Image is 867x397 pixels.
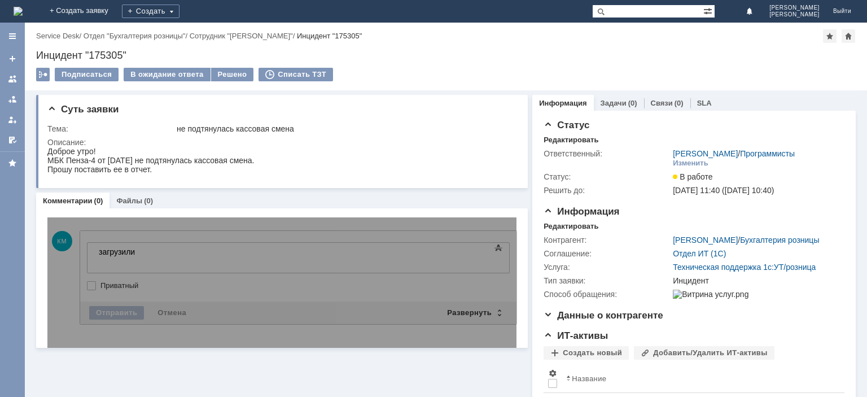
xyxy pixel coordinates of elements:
a: Заявки на командах [3,70,21,88]
a: Информация [539,99,586,107]
div: Инцидент "175305" [297,32,362,40]
div: Работа с массовостью [36,68,50,81]
div: Решить до: [544,186,671,195]
div: Изменить [673,159,708,168]
a: Комментарии [43,197,93,205]
div: Сделать домашней страницей [842,29,855,43]
div: Создать [122,5,179,18]
a: Связи [651,99,673,107]
div: Добавить в избранное [823,29,837,43]
div: Способ обращения: [544,290,671,299]
a: Заявки в моей ответственности [3,90,21,108]
span: В работе [673,172,712,181]
div: / [673,235,819,245]
div: / [36,32,84,40]
a: Бухгалтерия розницы [740,235,819,245]
div: Соглашение: [544,249,671,258]
div: Описание: [47,138,514,147]
span: ИТ-активы [544,330,608,341]
span: [PERSON_NAME] [769,11,820,18]
span: Статус [544,120,589,130]
img: Витрина услуг.png [673,290,748,299]
div: не подтянулась кассовая смена [177,124,512,133]
div: Инцидент [673,276,839,285]
span: Данные о контрагенте [544,310,663,321]
div: Редактировать [544,136,598,145]
div: Инцидент "175305" [36,50,856,61]
div: Тип заявки: [544,276,671,285]
span: Информация [544,206,619,217]
a: Отдел "Бухгалтерия розницы" [84,32,186,40]
a: Файлы [116,197,142,205]
div: Статус: [544,172,671,181]
a: Задачи [601,99,627,107]
a: [PERSON_NAME] [673,149,738,158]
div: / [190,32,297,40]
div: (0) [675,99,684,107]
span: [DATE] 11:40 ([DATE] 10:40) [673,186,774,195]
img: logo [14,7,23,16]
a: Отдел ИТ (1С) [673,249,726,258]
a: Мои согласования [3,131,21,149]
div: (0) [144,197,153,205]
a: Перейти на домашнюю страницу [14,7,23,16]
a: Сотрудник "[PERSON_NAME]" [190,32,293,40]
a: Мои заявки [3,111,21,129]
th: Название [562,364,835,393]
div: Тема: [47,124,174,133]
div: / [84,32,190,40]
a: [PERSON_NAME] [673,235,738,245]
a: Service Desk [36,32,80,40]
a: Техническая поддержка 1с:УТ/розница [673,263,816,272]
div: Услуга: [544,263,671,272]
div: Название [572,374,606,383]
span: Суть заявки [47,104,119,115]
span: [PERSON_NAME] [769,5,820,11]
div: / [673,149,795,158]
span: Расширенный поиск [703,5,715,16]
span: Настройки [548,369,557,378]
div: Ответственный: [544,149,671,158]
a: Создать заявку [3,50,21,68]
a: Программисты [740,149,795,158]
div: (0) [94,197,103,205]
div: (0) [628,99,637,107]
div: Контрагент: [544,235,671,245]
div: Редактировать [544,222,598,231]
a: SLA [697,99,712,107]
